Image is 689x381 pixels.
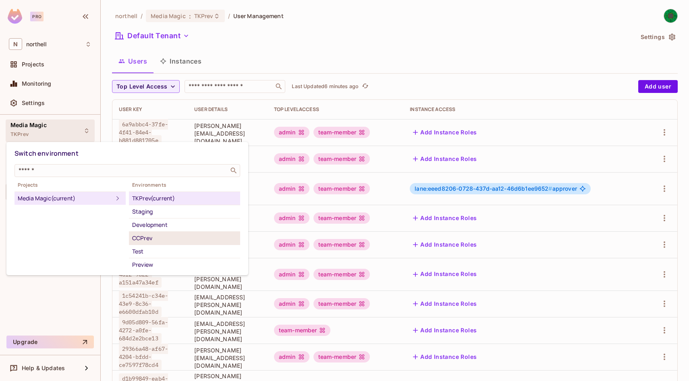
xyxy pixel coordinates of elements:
[129,182,240,188] span: Environments
[132,220,237,230] div: Development
[15,182,126,188] span: Projects
[132,207,237,216] div: Staging
[132,194,237,203] div: TKPrev (current)
[15,149,79,158] span: Switch environment
[132,260,237,270] div: Preview
[18,194,113,203] div: Media Magic (current)
[132,247,237,256] div: Test
[132,233,237,243] div: CCPrev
